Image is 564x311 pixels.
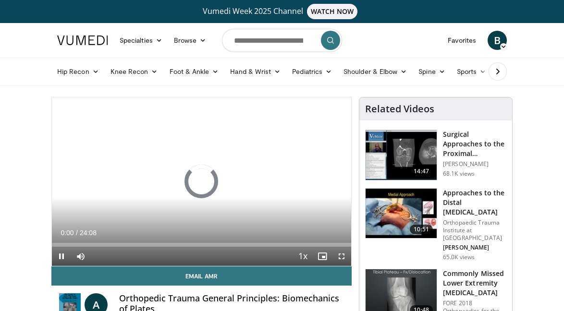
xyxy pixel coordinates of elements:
a: Shoulder & Elbow [338,62,413,81]
a: Spine [413,62,451,81]
span: 10:51 [410,225,433,234]
a: Foot & Ankle [164,62,225,81]
h3: Approaches to the Distal [MEDICAL_DATA] [443,188,506,217]
a: Email Amr [51,266,352,286]
a: Pediatrics [286,62,338,81]
button: Enable picture-in-picture mode [313,247,332,266]
img: d5ySKFN8UhyXrjO34xMDoxOjBrO-I4W8_9.150x105_q85_crop-smart_upscale.jpg [366,189,437,239]
span: 0:00 [61,229,74,237]
h3: Surgical Approaches to the Proximal [MEDICAL_DATA] [443,130,506,158]
video-js: Video Player [52,97,351,266]
p: [PERSON_NAME] [443,244,506,251]
h3: Commonly Missed Lower Extremity [MEDICAL_DATA] [443,269,506,298]
h4: Related Videos [365,103,434,115]
img: VuMedi Logo [57,36,108,45]
img: DA_UIUPltOAJ8wcH4xMDoxOjB1O8AjAz.150x105_q85_crop-smart_upscale.jpg [366,130,437,180]
button: Mute [71,247,90,266]
p: 65.0K views [443,253,475,261]
a: Hand & Wrist [224,62,286,81]
a: Browse [168,31,212,50]
a: 14:47 Surgical Approaches to the Proximal [MEDICAL_DATA] [PERSON_NAME] 68.1K views [365,130,506,180]
a: Hip Recon [51,62,105,81]
a: Vumedi Week 2025 ChannelWATCH NOW [51,4,513,19]
a: 10:51 Approaches to the Distal [MEDICAL_DATA] Orthopaedic Trauma Institute at [GEOGRAPHIC_DATA] [... [365,188,506,261]
a: Knee Recon [105,62,164,81]
a: Specialties [114,31,168,50]
p: Orthopaedic Trauma Institute at [GEOGRAPHIC_DATA] [443,219,506,242]
button: Playback Rate [294,247,313,266]
span: 24:08 [80,229,97,237]
span: / [76,229,78,237]
button: Fullscreen [332,247,351,266]
span: 14:47 [410,167,433,176]
a: Favorites [442,31,482,50]
span: WATCH NOW [307,4,358,19]
button: Pause [52,247,71,266]
div: Progress Bar [52,243,351,247]
p: [PERSON_NAME] [443,160,506,168]
input: Search topics, interventions [222,29,342,52]
a: B [488,31,507,50]
a: Sports [451,62,492,81]
p: 68.1K views [443,170,475,178]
